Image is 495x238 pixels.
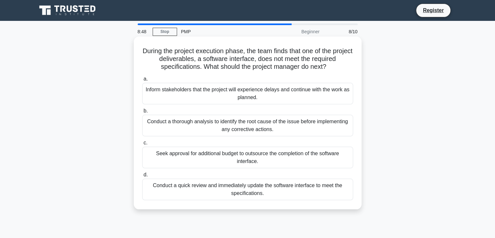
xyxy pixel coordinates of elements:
[153,28,177,36] a: Stop
[142,115,353,136] div: Conduct a thorough analysis to identify the root cause of the issue before implementing any corre...
[144,140,147,145] span: c.
[177,25,267,38] div: PMP
[142,147,353,168] div: Seek approval for additional budget to outsource the completion of the software interface.
[144,76,148,82] span: a.
[134,25,153,38] div: 8:48
[142,47,354,71] h5: During the project execution phase, the team finds that one of the project deliverables, a softwa...
[144,172,148,177] span: d.
[267,25,323,38] div: Beginner
[142,179,353,200] div: Conduct a quick review and immediately update the software interface to meet the specifications.
[419,6,447,14] a: Register
[144,108,148,113] span: b.
[323,25,362,38] div: 8/10
[142,83,353,104] div: Inform stakeholders that the project will experience delays and continue with the work as planned.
